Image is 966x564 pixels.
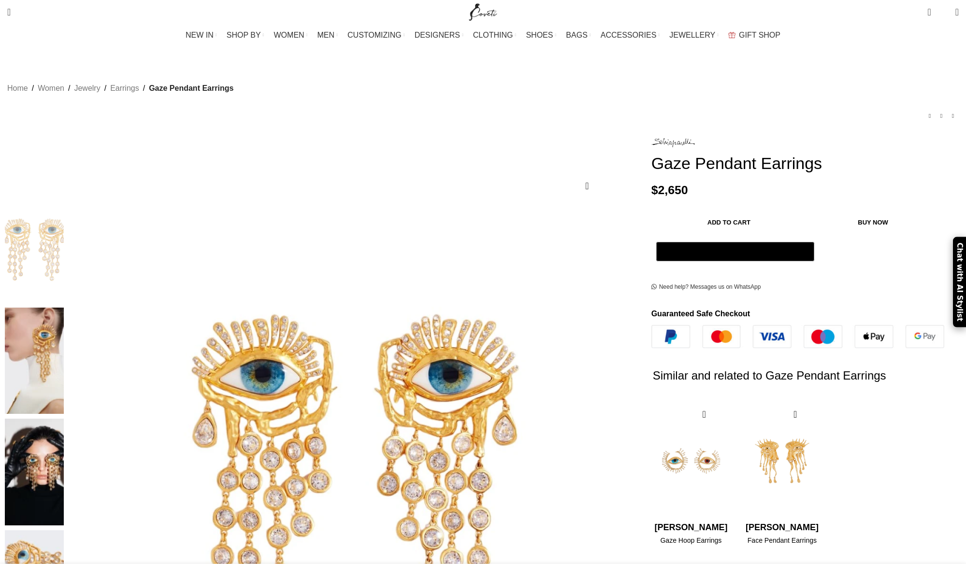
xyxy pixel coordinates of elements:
h4: Gaze Hoop Earrings [653,536,730,546]
img: Gaze Pendant Earrings [5,308,64,414]
a: NEW IN [186,26,217,45]
button: Pay with GPay [656,242,814,261]
img: GiftBag [728,32,735,38]
a: SHOP BY [227,26,264,45]
span: 0 [928,5,936,12]
h4: [PERSON_NAME] [653,522,730,534]
img: Gaze Pendant Earrings [5,197,64,303]
span: MEN [317,30,335,40]
span: GIFT SHOP [739,30,780,40]
a: Next product [947,110,959,122]
a: Site logo [467,7,499,15]
a: CUSTOMIZING [347,26,405,45]
img: Schiaparelli-Gaze-Hoop-Earrings-332772_nobg.png [653,403,730,519]
a: MEN [317,26,338,45]
span: $2422.00 [768,549,796,557]
img: Schiaparelli [651,138,695,147]
span: ACCESSORIES [601,30,657,40]
a: Home [7,82,28,95]
a: 0 [923,2,936,22]
h4: Face Pendant Earrings [744,536,821,546]
a: SHOES [526,26,556,45]
a: WOMEN [274,26,308,45]
span: CUSTOMIZING [347,30,402,40]
a: JEWELLERY [669,26,719,45]
span: SHOP BY [227,30,261,40]
a: CLOTHING [473,26,517,45]
a: Earrings [110,82,139,95]
span: $2405.00 [677,549,705,557]
a: Previous product [924,110,936,122]
a: GIFT SHOP [728,26,780,45]
h1: Gaze Pendant Earrings [651,154,959,173]
span: CLOTHING [473,30,513,40]
span: JEWELLERY [669,30,715,40]
strong: Guaranteed Safe Checkout [651,310,750,318]
div: My Wishlist [938,2,948,22]
div: Main navigation [2,26,964,45]
h4: [PERSON_NAME] [744,522,821,534]
a: Need help? Messages us on WhatsApp [651,283,761,291]
a: Search [2,2,15,22]
span: Gaze Pendant Earrings [149,82,233,95]
h2: Similar and related to Gaze Pendant Earrings [653,348,946,403]
a: Women [38,82,64,95]
a: Quick view [698,409,710,421]
span: WOMEN [274,30,304,40]
span: SHOES [526,30,553,40]
img: Schiaparelli-Face-Pendant-Earrings18211_nobg.png [744,403,821,519]
span: DESIGNERS [415,30,460,40]
nav: Breadcrumb [7,82,233,95]
a: Jewelry [74,82,100,95]
a: Quick view [789,409,801,421]
bdi: 2,650 [651,183,688,197]
a: [PERSON_NAME] Face Pendant Earrings $2422.00 [744,519,821,559]
img: guaranteed-safe-checkout-bordered.j [651,325,944,349]
button: Buy now [807,212,939,232]
div: 2 / 2 [744,403,821,559]
a: DESIGNERS [415,26,463,45]
a: [PERSON_NAME] Gaze Hoop Earrings $2405.00 [653,519,730,559]
a: ACCESSORIES [601,26,660,45]
span: NEW IN [186,30,214,40]
span: $ [651,183,658,197]
a: BAGS [566,26,591,45]
img: Gaze Pendant Earrings [5,419,64,525]
button: Add to cart [656,212,802,232]
span: BAGS [566,30,587,40]
span: 0 [940,10,948,17]
div: 1 / 2 [653,403,730,559]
